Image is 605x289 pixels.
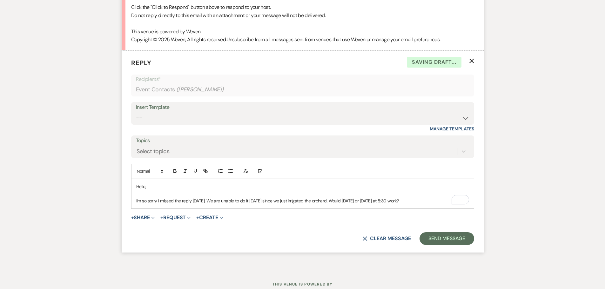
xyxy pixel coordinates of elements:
button: Request [160,215,191,220]
span: ( [PERSON_NAME] ) [176,85,224,94]
div: Insert Template [136,103,469,112]
button: Create [196,215,223,220]
a: Manage Templates [430,126,474,132]
span: Reply [131,59,151,67]
p: I'm so sorry I missed the reply [DATE]. We are unable to do it [DATE] since we just irrigated the... [136,197,469,204]
span: + [131,215,134,220]
span: Saving draft... [407,57,461,68]
button: Send Message [420,232,474,245]
span: + [196,215,199,220]
button: Share [131,215,155,220]
span: + [160,215,163,220]
p: Hello, [136,183,469,190]
div: Select topics [137,147,170,156]
div: To enrich screen reader interactions, please activate Accessibility in Grammarly extension settings [131,179,474,208]
p: Recipients* [136,75,469,83]
label: Topics [136,136,469,145]
div: Event Contacts [136,83,469,96]
button: Clear message [362,236,411,241]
